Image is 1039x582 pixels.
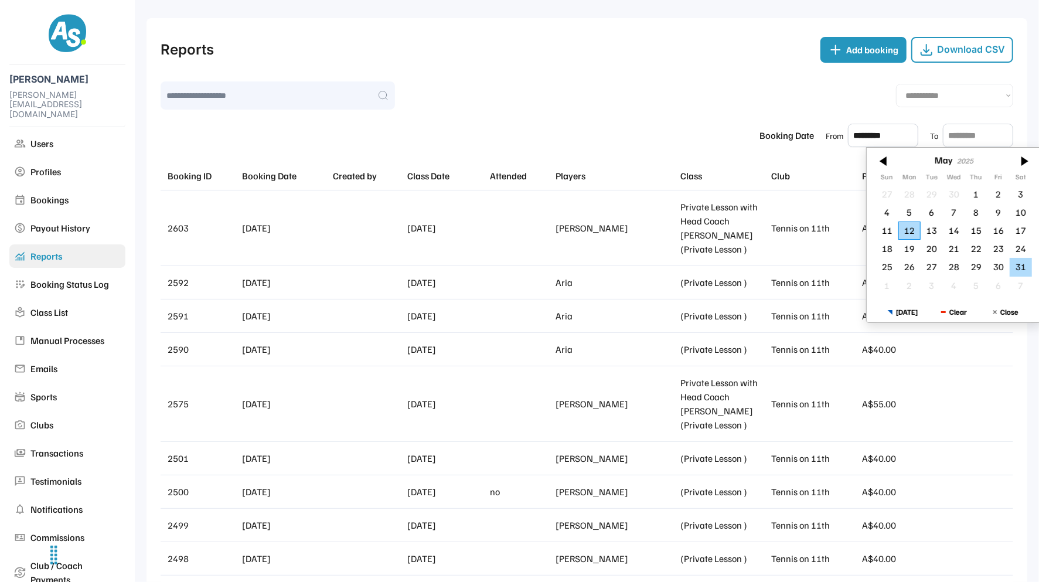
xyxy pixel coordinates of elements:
th: Tuesday [921,173,943,185]
div: Booking Status Log [30,277,121,291]
div: Tennis on 11th [771,397,857,411]
img: party_mode_24dp_909090_FILL0_wght400_GRAD0_opsz24.svg [14,419,26,431]
div: 5/29/2025 [965,258,987,276]
div: 5/22/2025 [965,240,987,258]
div: Tennis on 11th [771,485,857,499]
div: [DATE] [242,342,328,356]
div: Commissions [30,530,121,544]
div: 6/05/2025 [965,276,987,294]
div: 5/30/2025 [987,258,1010,276]
img: payments_24dp_909090_FILL0_wght400_GRAD0_opsz24.svg [14,447,26,459]
div: Tennis on 11th [771,552,857,566]
div: 5/15/2025 [965,222,987,240]
th: Monday [898,173,921,185]
div: [DATE] [407,485,485,499]
div: (Private Lesson ) [680,485,767,499]
div: (Private Lesson ) [680,451,767,465]
div: A$40.00 [863,552,932,566]
div: 6/01/2025 [876,276,898,294]
div: 5/08/2025 [965,203,987,222]
div: [DATE] [242,451,328,465]
div: (Private Lesson ) [680,518,767,532]
div: (Private Lesson ) [680,552,767,566]
div: Download CSV [937,44,1005,55]
div: 5/16/2025 [987,222,1010,240]
div: (Private Lesson ) [680,309,767,323]
img: monitoring_24dp_2596BE_FILL0_wght400_GRAD0_opsz24.svg [14,250,26,262]
div: From [826,130,843,142]
div: 5/20/2025 [921,240,943,258]
div: [DATE] [242,275,328,290]
div: [DATE] [242,552,328,566]
div: Private Lesson with Head Coach [PERSON_NAME] (Private Lesson ) [680,376,767,432]
div: Profiles [30,165,121,179]
div: Price [863,169,932,183]
div: [DATE] [407,342,485,356]
div: 2590 [168,342,237,356]
div: Players [556,169,676,183]
th: Thursday [965,173,987,185]
img: event_24dp_909090_FILL0_wght400_GRAD0_opsz24.svg [14,194,26,206]
div: Reports [30,249,121,263]
div: 6/06/2025 [987,276,1010,294]
div: Class [680,169,767,183]
div: Created by [333,169,403,183]
div: 5/28/2025 [943,258,965,276]
div: 6/03/2025 [921,276,943,294]
div: Attended [490,169,551,183]
div: Tennis on 11th [771,275,857,290]
th: Saturday [1010,173,1032,185]
div: A$88.00 [863,221,932,235]
div: Emails [30,362,121,376]
img: paid_24dp_909090_FILL0_wght400_GRAD0_opsz24.svg [14,222,26,234]
div: 5/18/2025 [876,240,898,258]
div: 2025 [958,156,974,165]
div: Payout History [30,221,121,235]
div: Clubs [30,418,121,432]
div: Tennis on 11th [771,221,857,235]
div: [DATE] [407,221,485,235]
div: [PERSON_NAME][EMAIL_ADDRESS][DOMAIN_NAME] [9,90,125,120]
div: Booking ID [168,169,237,183]
div: 5/01/2025 [965,185,987,203]
div: 5/19/2025 [898,240,921,258]
img: AS-100x100%402x.png [49,14,86,52]
div: [DATE] [242,518,328,532]
th: Friday [987,173,1010,185]
div: Tennis on 11th [771,309,857,323]
div: Sports [30,390,121,404]
div: 5/05/2025 [898,203,921,222]
div: 5/13/2025 [921,222,943,240]
div: 4/30/2025 [943,185,965,203]
div: 4/29/2025 [921,185,943,203]
img: account_circle_24dp_909090_FILL0_wght400_GRAD0_opsz24.svg [14,166,26,178]
div: Transactions [30,446,121,460]
div: 5/25/2025 [876,258,898,276]
div: Tennis on 11th [771,342,857,356]
div: 6/02/2025 [898,276,921,294]
button: [DATE] [877,302,928,322]
div: [DATE] [242,309,328,323]
div: [DATE] [407,275,485,290]
img: mail_24dp_909090_FILL0_wght400_GRAD0_opsz24.svg [14,363,26,375]
div: 2501 [168,451,237,465]
div: no [490,485,551,499]
div: 2500 [168,485,237,499]
div: Reports [161,39,214,60]
div: Aria [556,275,676,290]
div: 6/07/2025 [1010,276,1032,294]
img: local_library_24dp_909090_FILL0_wght400_GRAD0_opsz24.svg [14,307,26,318]
div: 5/17/2025 [1010,222,1032,240]
div: [PERSON_NAME] [556,451,676,465]
div: Manual Processes [30,333,121,348]
div: 2591 [168,309,237,323]
div: [DATE] [407,309,485,323]
div: 5/23/2025 [987,240,1010,258]
th: Wednesday [943,173,965,185]
div: 5/31/2025 [1010,258,1032,276]
div: Club [771,169,857,183]
div: A$40.00 [863,275,932,290]
div: 5/06/2025 [921,203,943,222]
button: Close [980,302,1031,322]
div: 5/09/2025 [987,203,1010,222]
